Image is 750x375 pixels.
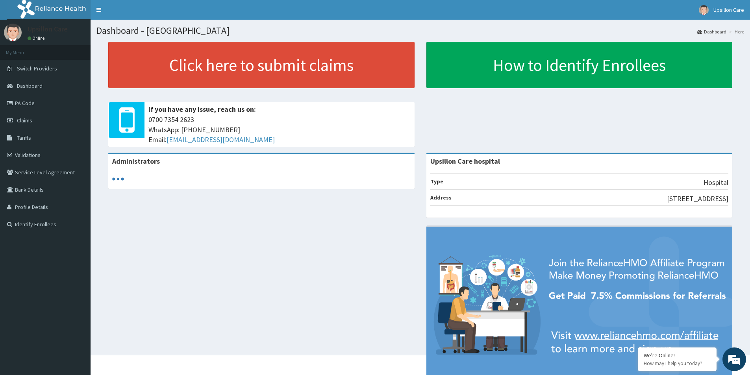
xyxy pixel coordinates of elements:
span: Switch Providers [17,65,57,72]
span: Claims [17,117,32,124]
p: Hospital [704,177,728,188]
p: Upsillon Care [28,26,68,33]
p: [STREET_ADDRESS] [667,194,728,204]
a: Online [28,35,46,41]
span: Upsillon Care [713,6,744,13]
b: Type [430,178,443,185]
img: User Image [4,24,22,41]
p: How may I help you today? [644,360,711,367]
svg: audio-loading [112,173,124,185]
h1: Dashboard - [GEOGRAPHIC_DATA] [96,26,744,36]
b: Administrators [112,157,160,166]
div: We're Online! [644,352,711,359]
span: Dashboard [17,82,43,89]
span: Tariffs [17,134,31,141]
b: Address [430,194,452,201]
a: Dashboard [697,28,726,35]
span: 0700 7354 2623 WhatsApp: [PHONE_NUMBER] Email: [148,115,411,145]
a: [EMAIL_ADDRESS][DOMAIN_NAME] [167,135,275,144]
img: User Image [699,5,709,15]
li: Here [727,28,744,35]
strong: Upsillon Care hospital [430,157,500,166]
b: If you have any issue, reach us on: [148,105,256,114]
a: Click here to submit claims [108,42,415,88]
a: How to Identify Enrollees [426,42,733,88]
